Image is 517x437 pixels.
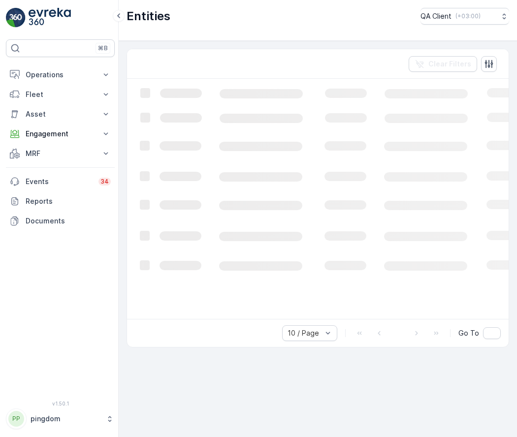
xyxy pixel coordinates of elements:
[26,177,93,187] p: Events
[26,90,95,99] p: Fleet
[420,8,509,25] button: QA Client(+03:00)
[6,408,115,429] button: PPpingdom
[409,56,477,72] button: Clear Filters
[29,8,71,28] img: logo_light-DOdMpM7g.png
[6,172,115,191] a: Events34
[420,11,452,21] p: QA Client
[127,8,170,24] p: Entities
[6,191,115,211] a: Reports
[6,104,115,124] button: Asset
[26,196,111,206] p: Reports
[26,129,95,139] p: Engagement
[6,124,115,144] button: Engagement
[26,70,95,80] p: Operations
[26,216,111,226] p: Documents
[428,59,471,69] p: Clear Filters
[100,178,109,186] p: 34
[6,401,115,406] span: v 1.50.1
[31,414,101,424] p: pingdom
[98,44,108,52] p: ⌘B
[26,109,95,119] p: Asset
[6,144,115,163] button: MRF
[458,328,479,338] span: Go To
[6,65,115,85] button: Operations
[8,411,24,427] div: PP
[6,85,115,104] button: Fleet
[26,149,95,158] p: MRF
[6,211,115,231] a: Documents
[6,8,26,28] img: logo
[455,12,481,20] p: ( +03:00 )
